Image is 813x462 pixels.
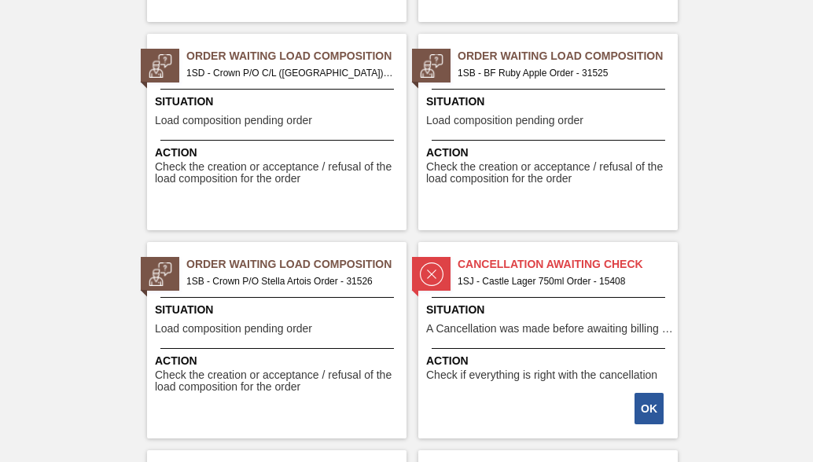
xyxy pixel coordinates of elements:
[458,48,678,64] span: Order Waiting Load Composition
[426,302,674,318] span: Situation
[186,273,394,290] span: 1SB - Crown P/O Stella Artois Order - 31526
[458,64,665,82] span: 1SB - BF Ruby Apple Order - 31525
[186,64,394,82] span: 1SD - Crown P/O C/L (Hogwarts) Order - 31373
[426,323,674,335] span: A Cancellation was made before awaiting billing stage
[426,369,657,381] span: Check if everything is right with the cancellation
[426,145,674,161] span: Action
[426,93,674,110] span: Situation
[420,54,443,78] img: status
[426,353,674,369] span: Action
[635,393,664,424] button: OK
[426,161,674,185] span: Check the creation or acceptance / refusal of the load composition for the order
[155,353,403,369] span: Action
[149,262,172,286] img: status
[458,256,678,273] span: Cancellation Awaiting Check
[458,273,665,290] span: 1SJ - Castle Lager 750ml Order - 15408
[155,93,403,110] span: Situation
[155,161,403,185] span: Check the creation or acceptance / refusal of the load composition for the order
[636,391,665,426] div: Complete task: 2209343
[149,54,172,78] img: status
[155,369,403,394] span: Check the creation or acceptance / refusal of the load composition for the order
[155,302,403,318] span: Situation
[186,48,406,64] span: Order Waiting Load Composition
[186,256,406,273] span: Order Waiting Load Composition
[420,262,443,286] img: status
[155,115,312,126] span: Load composition pending order
[155,145,403,161] span: Action
[426,115,583,126] span: Load composition pending order
[155,323,312,335] span: Load composition pending order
